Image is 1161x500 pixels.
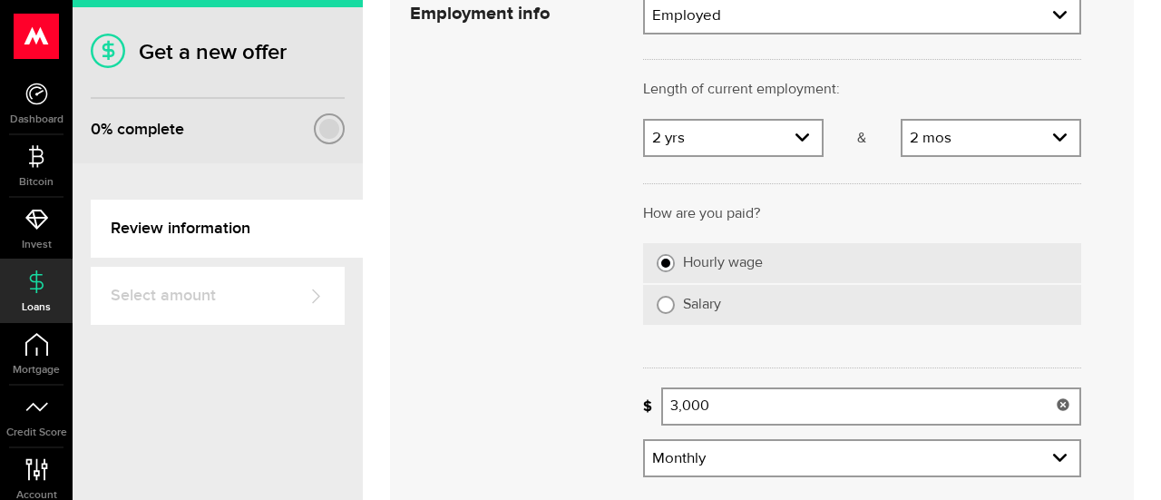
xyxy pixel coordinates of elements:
[643,203,1081,225] p: How are you paid?
[91,200,363,258] a: Review information
[643,79,1081,101] p: Length of current employment:
[657,254,675,272] input: Hourly wage
[824,128,902,150] p: &
[15,7,69,62] button: Open LiveChat chat widget
[902,121,1079,155] a: expand select
[410,5,550,23] strong: Employment info
[91,39,345,65] h1: Get a new offer
[683,254,1068,272] label: Hourly wage
[657,296,675,314] input: Salary
[645,121,822,155] a: expand select
[91,113,184,146] div: % complete
[91,267,345,325] a: Select amount
[91,120,101,139] span: 0
[683,296,1068,314] label: Salary
[645,441,1079,475] a: expand select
